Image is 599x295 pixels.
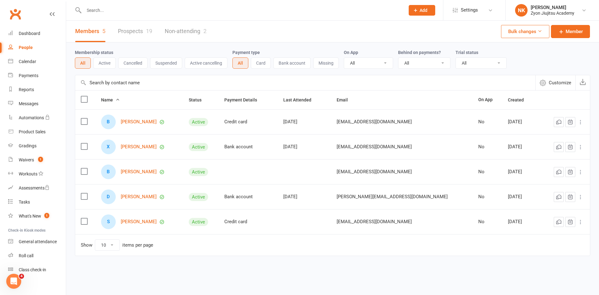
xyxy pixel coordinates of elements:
[189,168,208,176] div: Active
[189,96,208,104] button: Status
[508,144,536,150] div: [DATE]
[19,45,33,50] div: People
[8,111,66,125] a: Automations
[398,50,441,55] label: Behind on payments?
[19,171,37,176] div: Workouts
[7,6,23,22] a: Clubworx
[101,96,120,104] button: Name
[93,57,116,69] button: Active
[101,140,116,154] div: X
[508,194,536,199] div: [DATE]
[337,116,412,128] span: [EMAIL_ADDRESS][DOMAIN_NAME]
[82,6,401,15] input: Search...
[224,96,264,104] button: Payment Details
[535,75,575,90] button: Customize
[337,166,412,178] span: [EMAIL_ADDRESS][DOMAIN_NAME]
[44,213,49,218] span: 1
[273,57,311,69] button: Bank account
[121,194,157,199] a: [PERSON_NAME]
[8,125,66,139] a: Product Sales
[19,101,38,106] div: Messages
[19,87,34,92] div: Reports
[118,57,148,69] button: Cancelled
[189,97,208,102] span: Status
[101,115,116,129] div: B
[531,5,574,10] div: [PERSON_NAME]
[478,119,497,125] div: No
[478,219,497,224] div: No
[283,96,318,104] button: Last Attended
[224,194,272,199] div: Bank account
[515,4,528,17] div: NK
[102,28,105,34] div: 5
[101,189,116,204] div: D
[344,50,358,55] label: On App
[8,249,66,263] a: Roll call
[531,10,574,16] div: Zyon Jiujitsu Academy
[337,96,355,104] button: Email
[165,21,207,42] a: Non-attending2
[6,274,21,289] iframe: Intercom live chat
[508,169,536,175] div: [DATE]
[478,144,497,150] div: No
[224,97,264,102] span: Payment Details
[19,267,46,272] div: Class check-in
[8,235,66,249] a: General attendance kiosk mode
[337,191,448,203] span: [PERSON_NAME][EMAIL_ADDRESS][DOMAIN_NAME]
[251,57,271,69] button: Card
[8,27,66,41] a: Dashboard
[75,50,113,55] label: Membership status
[19,253,33,258] div: Roll call
[75,21,105,42] a: Members5
[101,165,116,179] div: B
[473,91,502,109] th: On App
[508,219,536,224] div: [DATE]
[8,263,66,277] a: Class kiosk mode
[146,28,152,34] div: 19
[8,41,66,55] a: People
[283,119,325,125] div: [DATE]
[461,3,478,17] span: Settings
[566,28,583,35] span: Member
[81,239,153,251] div: Show
[478,169,497,175] div: No
[121,144,157,150] a: [PERSON_NAME]
[8,181,66,195] a: Assessments
[185,57,227,69] button: Active cancelling
[232,57,248,69] button: All
[549,79,571,86] span: Customize
[224,219,272,224] div: Credit card
[118,21,152,42] a: Prospects19
[8,209,66,223] a: What's New1
[337,97,355,102] span: Email
[8,139,66,153] a: Gradings
[508,96,531,104] button: Created
[75,57,91,69] button: All
[409,5,435,16] button: Add
[283,144,325,150] div: [DATE]
[75,75,535,90] input: Search by contact name
[551,25,590,38] a: Member
[19,199,30,204] div: Tasks
[121,169,157,175] a: [PERSON_NAME]
[313,57,339,69] button: Missing
[420,8,427,13] span: Add
[224,144,272,150] div: Bank account
[19,214,41,219] div: What's New
[19,59,36,64] div: Calendar
[478,194,497,199] div: No
[19,115,44,120] div: Automations
[283,194,325,199] div: [DATE]
[189,143,208,151] div: Active
[122,243,153,248] div: items per page
[121,119,157,125] a: [PERSON_NAME]
[121,219,157,224] a: [PERSON_NAME]
[8,97,66,111] a: Messages
[337,141,412,153] span: [EMAIL_ADDRESS][DOMAIN_NAME]
[38,157,43,162] span: 1
[19,274,24,279] span: 4
[19,239,57,244] div: General attendance
[203,28,207,34] div: 2
[501,25,549,38] button: Bulk changes
[8,83,66,97] a: Reports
